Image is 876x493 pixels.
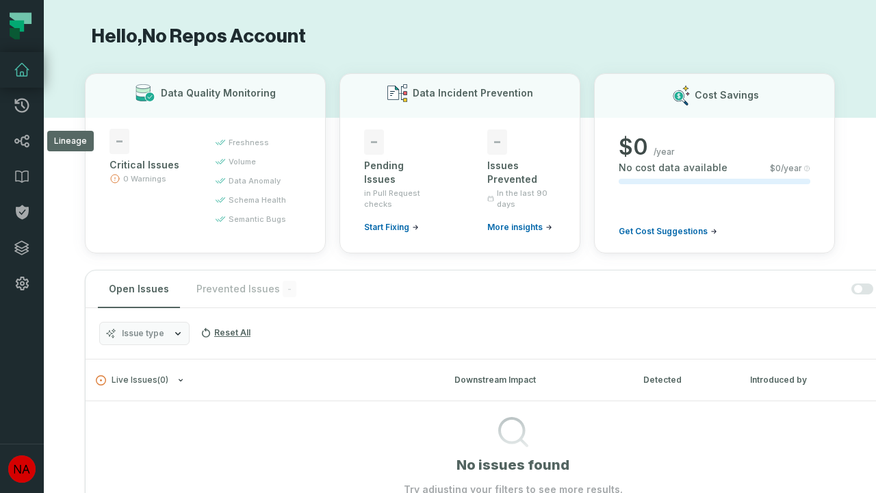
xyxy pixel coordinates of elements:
[85,73,326,253] button: Data Quality Monitoring-Critical Issues0 Warningsfreshnessvolumedata anomalyschema healthsemantic...
[229,175,281,186] span: data anomaly
[487,222,543,233] span: More insights
[96,375,430,385] button: Live Issues(0)
[98,270,180,307] button: Open Issues
[229,214,286,225] span: semantic bugs
[619,161,727,175] span: No cost data available
[8,455,36,483] img: avatar of No Repos Account
[456,455,569,475] h1: No issues found
[47,131,94,151] div: Lineage
[364,222,409,233] span: Start Fixing
[364,129,384,155] span: -
[122,328,164,339] span: Issue type
[229,194,286,205] span: schema health
[654,147,675,157] span: /year
[364,222,419,233] a: Start Fixing
[497,188,556,210] span: In the last 90 days
[109,129,129,154] span: -
[96,375,168,385] span: Live Issues ( 0 )
[413,86,533,100] h3: Data Incident Prevention
[750,374,873,386] div: Introduced by
[487,159,556,186] div: Issues Prevented
[364,188,433,210] span: in Pull Request checks
[339,73,580,253] button: Data Incident Prevention-Pending Issuesin Pull Request checksStart Fixing-Issues PreventedIn the ...
[619,134,648,161] span: $ 0
[487,222,552,233] a: More insights
[85,25,835,49] h1: Hello, No Repos Account
[695,88,759,102] h3: Cost Savings
[123,173,166,184] span: 0 Warnings
[195,322,256,344] button: Reset All
[619,226,708,237] span: Get Cost Suggestions
[364,159,433,186] div: Pending Issues
[161,86,276,100] h3: Data Quality Monitoring
[109,158,190,172] div: Critical Issues
[229,137,269,148] span: freshness
[619,226,717,237] a: Get Cost Suggestions
[487,129,507,155] span: -
[770,163,802,174] span: $ 0 /year
[454,374,619,386] div: Downstream Impact
[99,322,190,345] button: Issue type
[643,374,725,386] div: Detected
[594,73,835,253] button: Cost Savings$0/yearNo cost data available$0/yearGet Cost Suggestions
[229,156,256,167] span: volume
